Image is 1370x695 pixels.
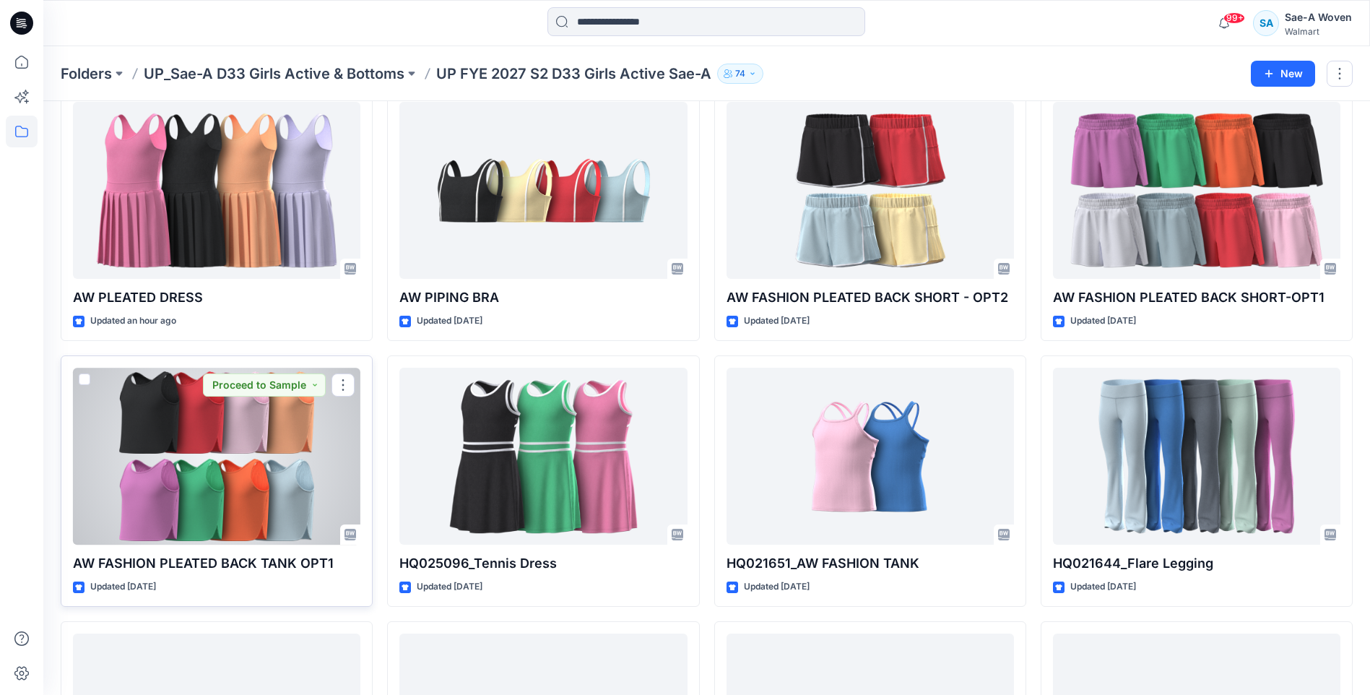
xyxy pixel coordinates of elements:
a: AW PLEATED DRESS [73,102,360,279]
button: New [1251,61,1315,87]
p: Updated [DATE] [417,579,482,595]
p: HQ025096_Tennis Dress [399,553,687,574]
div: Walmart [1285,26,1352,37]
p: Updated [DATE] [90,579,156,595]
div: Sae-A Woven [1285,9,1352,26]
a: AW FASHION PLEATED BACK SHORT - OPT2 [727,102,1014,279]
a: Folders [61,64,112,84]
p: Updated [DATE] [744,314,810,329]
p: AW FASHION PLEATED BACK SHORT - OPT2 [727,288,1014,308]
p: AW PLEATED DRESS [73,288,360,308]
p: UP FYE 2027 S2 D33 Girls Active Sae-A [436,64,711,84]
a: AW FASHION PLEATED BACK SHORT-OPT1 [1053,102,1340,279]
p: 74 [735,66,745,82]
p: AW PIPING BRA [399,288,687,308]
p: HQ021644_Flare Legging [1053,553,1340,574]
span: 99+ [1223,12,1245,24]
p: HQ021651_AW FASHION TANK [727,553,1014,574]
p: Updated [DATE] [744,579,810,595]
p: AW FASHION PLEATED BACK TANK OPT1 [73,553,360,574]
a: AW PIPING BRA [399,102,687,279]
p: Updated [DATE] [1070,579,1136,595]
a: HQ021644_Flare Legging [1053,368,1340,545]
a: HQ025096_Tennis Dress [399,368,687,545]
button: 74 [717,64,763,84]
div: SA [1253,10,1279,36]
p: Updated an hour ago [90,314,176,329]
a: AW FASHION PLEATED BACK TANK OPT1 [73,368,360,545]
a: HQ021651_AW FASHION TANK [727,368,1014,545]
p: Updated [DATE] [417,314,482,329]
a: UP_Sae-A D33 Girls Active & Bottoms [144,64,404,84]
p: AW FASHION PLEATED BACK SHORT-OPT1 [1053,288,1340,308]
p: Updated [DATE] [1070,314,1136,329]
